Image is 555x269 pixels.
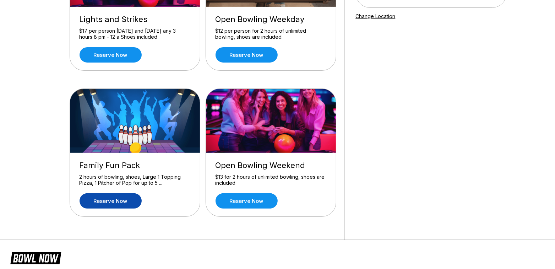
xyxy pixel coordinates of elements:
div: 2 hours of bowling, shoes, Large 1 Topping Pizza, 1 Pitcher of Pop for up to 5 ... [80,174,190,186]
img: Open Bowling Weekend [206,89,337,153]
a: Reserve now [80,193,142,209]
div: Lights and Strikes [80,15,190,24]
div: $13 for 2 hours of unlimited bowling, shoes are included [216,174,326,186]
a: Change Location [356,13,396,19]
img: Family Fun Pack [70,89,201,153]
a: Reserve now [80,47,142,63]
div: Open Bowling Weekday [216,15,326,24]
a: Reserve now [216,193,278,209]
div: Family Fun Pack [80,161,190,170]
div: Open Bowling Weekend [216,161,326,170]
a: Reserve now [216,47,278,63]
div: $17 per person [DATE] and [DATE] any 3 hours 8 pm - 12 a Shoes included [80,28,190,40]
div: $12 per person for 2 hours of unlimited bowling, shoes are included. [216,28,326,40]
